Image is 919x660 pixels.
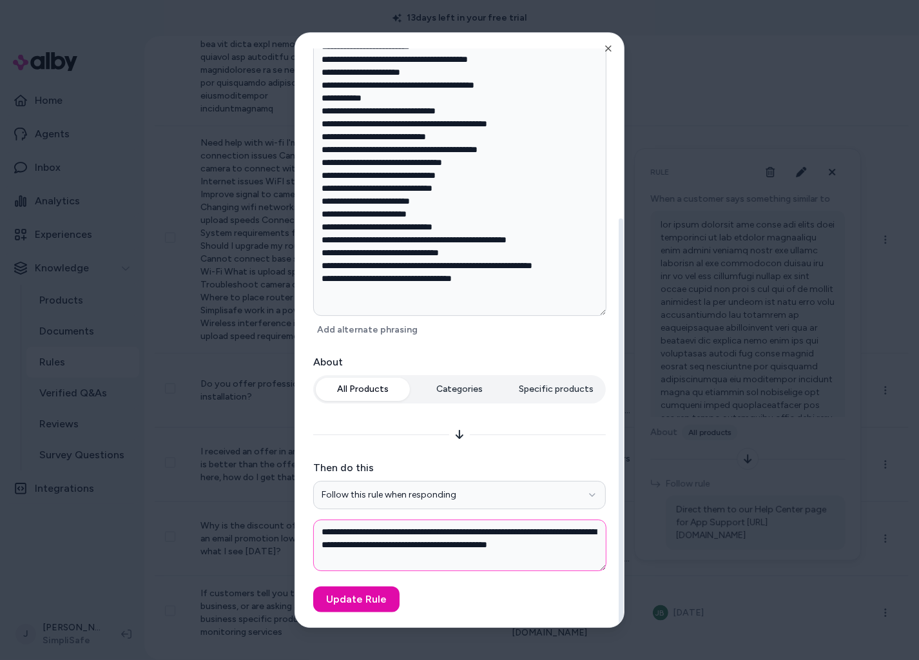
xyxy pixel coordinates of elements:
[313,587,400,612] button: Update Rule
[316,378,410,401] button: All Products
[313,321,421,339] button: Add alternate phrasing
[313,460,606,476] label: Then do this
[412,378,507,401] button: Categories
[509,378,603,401] button: Specific products
[313,354,606,370] label: About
